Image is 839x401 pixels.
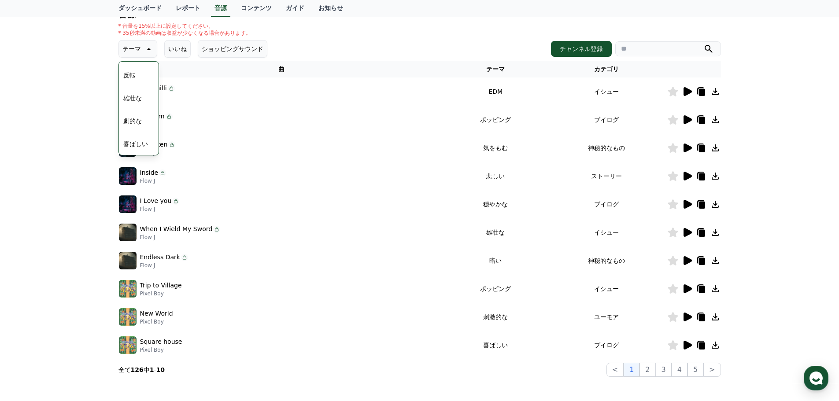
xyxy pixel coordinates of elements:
p: When I Wield My Sword [140,224,213,234]
button: 2 [639,363,655,377]
td: イシュー [546,77,667,106]
th: 曲 [118,61,445,77]
p: Endless Dark [140,253,180,262]
button: 反転 [120,66,139,85]
a: Messages [58,279,114,301]
td: ユーモア [546,303,667,331]
td: 雄壮な [445,218,546,246]
button: ショッピングサウンド [198,40,267,58]
p: 全て 中 - [118,365,165,374]
td: イシュー [546,275,667,303]
td: ブイログ [546,190,667,218]
img: music [119,308,137,326]
h4: 音源 [118,9,721,19]
button: テーマ [118,40,157,58]
strong: 1 [150,366,154,373]
strong: 10 [156,366,165,373]
th: カテゴリ [546,61,667,77]
span: Messages [73,293,99,300]
p: Flow J [140,177,166,184]
p: Flow J [140,262,188,269]
td: 気をもむ [445,134,546,162]
img: music [119,336,137,354]
td: ストーリー [546,162,667,190]
p: Inside [140,168,159,177]
button: 劇的な [120,111,145,131]
button: 喜ばしい [120,134,152,154]
a: Home [3,279,58,301]
td: 神秘的なもの [546,134,667,162]
p: テーマ [122,43,141,55]
td: 暗い [445,246,546,275]
td: ポッピング [445,106,546,134]
td: 悲しい [445,162,546,190]
td: 穏やかな [445,190,546,218]
button: < [606,363,624,377]
td: ポッピング [445,275,546,303]
button: 4 [672,363,687,377]
button: 雄壮な [120,88,145,108]
button: 5 [687,363,703,377]
img: music [119,224,137,241]
button: 3 [656,363,672,377]
button: いいね [164,40,191,58]
th: テーマ [445,61,546,77]
p: Pixel Boy [140,318,173,325]
p: Trip to Village [140,281,182,290]
p: I Love you [140,196,172,206]
a: Settings [114,279,169,301]
img: music [119,252,137,269]
td: EDM [445,77,546,106]
img: music [119,195,137,213]
p: Flow J [140,206,180,213]
td: 刺激的な [445,303,546,331]
p: Square house [140,337,182,346]
td: ブイログ [546,331,667,359]
p: Pixel Boy [140,346,182,353]
td: ブイログ [546,106,667,134]
td: イシュー [546,218,667,246]
span: Home [22,292,38,299]
p: New World [140,309,173,318]
span: Settings [130,292,152,299]
strong: 126 [131,366,144,373]
img: music [119,167,137,185]
p: * 35秒未満の動画は収益が少なくなる場合があります。 [118,29,251,37]
p: Flow J [140,234,221,241]
img: music [119,280,137,298]
button: チャンネル登録 [551,41,612,57]
td: 神秘的なもの [546,246,667,275]
button: 1 [624,363,639,377]
p: * 音量を15%以上に設定してください。 [118,22,251,29]
button: > [703,363,721,377]
p: Pixel Boy [140,290,182,297]
td: 喜ばしい [445,331,546,359]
